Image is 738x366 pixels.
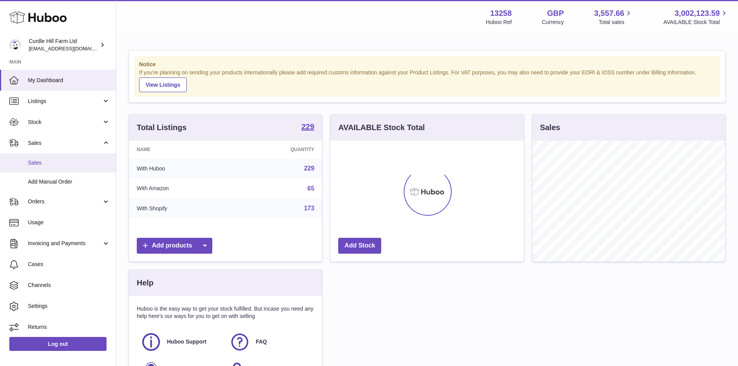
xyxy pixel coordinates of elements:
span: Add Manual Order [28,178,110,186]
span: Channels [28,282,110,289]
td: With Amazon [129,179,235,199]
th: Name [129,141,235,158]
span: 3,557.66 [594,8,624,19]
span: Usage [28,219,110,226]
span: Stock [28,119,102,126]
span: Huboo Support [167,338,206,345]
span: Sales [28,159,110,167]
div: If you're planning on sending your products internationally please add required customs informati... [139,69,715,92]
th: Quantity [235,141,322,158]
a: 173 [304,205,315,211]
span: Invoicing and Payments [28,240,102,247]
a: Log out [9,337,107,351]
h3: Sales [540,122,560,133]
span: AVAILABLE Stock Total [663,19,729,26]
h3: AVAILABLE Stock Total [338,122,425,133]
strong: 229 [301,123,314,131]
img: internalAdmin-13258@internal.huboo.com [9,39,21,51]
strong: GBP [547,8,564,19]
a: 65 [308,185,315,192]
span: 3,002,123.59 [674,8,720,19]
div: Currency [542,19,564,26]
h3: Total Listings [137,122,187,133]
div: Curdle Hill Farm Ltd [29,38,98,52]
span: Listings [28,98,102,105]
a: View Listings [139,77,187,92]
a: Add Stock [338,238,381,254]
strong: 13258 [490,8,512,19]
a: FAQ [229,332,310,352]
h3: Help [137,278,153,288]
a: 3,557.66 Total sales [594,8,633,26]
span: Orders [28,198,102,205]
span: [EMAIL_ADDRESS][DOMAIN_NAME] [29,45,114,52]
strong: Notice [139,61,715,68]
span: FAQ [256,338,267,345]
span: Settings [28,302,110,310]
a: 3,002,123.59 AVAILABLE Stock Total [663,8,729,26]
a: Huboo Support [141,332,222,352]
span: Sales [28,139,102,147]
p: Huboo is the easy way to get your stock fulfilled. But incase you need any help here's our ways f... [137,305,314,320]
a: Add products [137,238,212,254]
span: Total sales [599,19,633,26]
div: Huboo Ref [486,19,512,26]
span: Returns [28,323,110,331]
a: 229 [301,123,314,132]
td: With Huboo [129,158,235,179]
a: 229 [304,165,315,172]
span: Cases [28,261,110,268]
span: My Dashboard [28,77,110,84]
td: With Shopify [129,198,235,218]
